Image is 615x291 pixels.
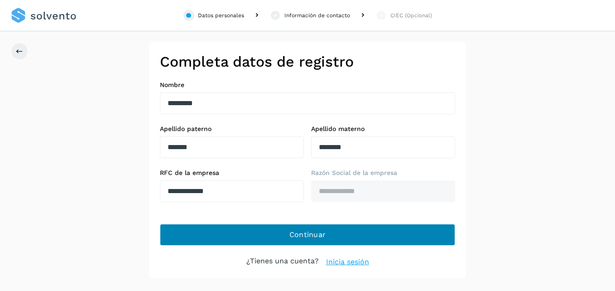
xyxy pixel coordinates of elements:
label: RFC de la empresa [160,169,304,177]
label: Apellido paterno [160,125,304,133]
label: Razón Social de la empresa [311,169,455,177]
button: Continuar [160,224,455,246]
h2: Completa datos de registro [160,53,455,70]
div: CIEC (Opcional) [390,11,432,19]
span: Continuar [289,230,326,240]
div: Datos personales [198,11,244,19]
label: Nombre [160,81,455,89]
p: ¿Tienes una cuenta? [246,257,319,267]
label: Apellido materno [311,125,455,133]
a: Inicia sesión [326,257,369,267]
div: Información de contacto [284,11,350,19]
